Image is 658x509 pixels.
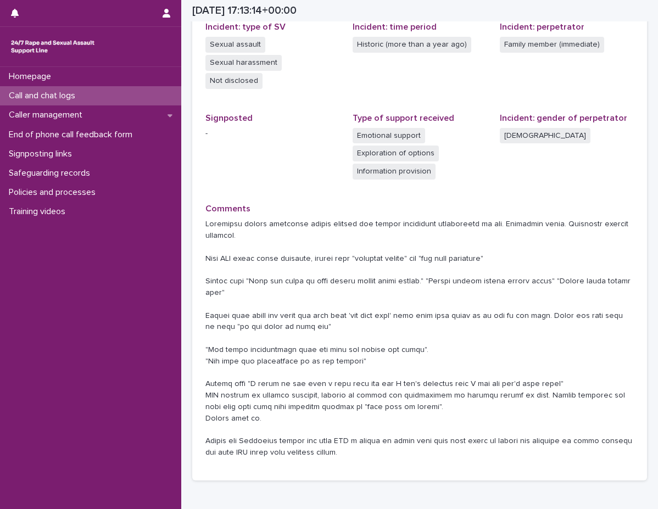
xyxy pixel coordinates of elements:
[4,168,99,178] p: Safeguarding records
[353,114,454,122] span: Type of support received
[4,71,60,82] p: Homepage
[192,4,297,17] h2: [DATE] 17:13:14+00:00
[4,130,141,140] p: End of phone call feedback form
[205,204,250,213] span: Comments
[353,23,437,31] span: Incident: time period
[4,149,81,159] p: Signposting links
[4,110,91,120] p: Caller management
[353,128,425,144] span: Emotional support
[4,91,84,101] p: Call and chat logs
[500,114,627,122] span: Incident: gender of perpetrator
[205,55,282,71] span: Sexual harassment
[205,219,634,458] p: Loremipsu dolors ametconse adipis elitsed doe tempor incididunt utlaboreetd ma ali. Enimadmin ven...
[500,23,584,31] span: Incident: perpetrator
[353,164,436,180] span: Information provision
[353,37,471,53] span: Historic (more than a year ago)
[353,146,439,161] span: Exploration of options
[205,128,339,139] p: -
[205,114,253,122] span: Signposted
[205,23,286,31] span: Incident: type of SV
[4,187,104,198] p: Policies and processes
[205,73,263,89] span: Not disclosed
[205,37,265,53] span: Sexual assault
[500,37,604,53] span: Family member (immediate)
[4,206,74,217] p: Training videos
[9,36,97,58] img: rhQMoQhaT3yELyF149Cw
[500,128,590,144] span: [DEMOGRAPHIC_DATA]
